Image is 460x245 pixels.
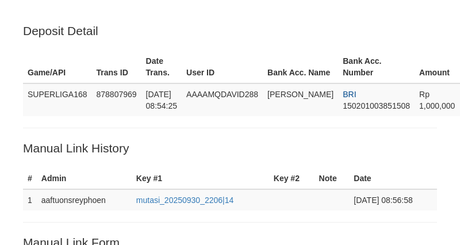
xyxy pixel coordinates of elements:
td: aaftuonsreyphoen [37,189,132,210]
th: Date Trans. [141,51,182,83]
th: Key #2 [269,168,315,189]
span: [DATE] 08:54:25 [146,90,178,110]
td: 1 [23,189,37,210]
th: Note [315,168,350,189]
th: User ID [182,51,263,83]
th: Trans ID [92,51,141,83]
span: Copy 150201003851508 to clipboard [343,101,410,110]
td: 878807969 [92,83,141,116]
th: Admin [37,168,132,189]
td: [DATE] 08:56:58 [349,189,437,210]
td: SUPERLIGA168 [23,83,92,116]
th: Bank Acc. Number [338,51,415,83]
th: Key #1 [132,168,269,189]
p: Manual Link History [23,140,437,156]
span: BRI [343,90,356,99]
span: AAAAMQDAVID288 [186,90,258,99]
th: Date [349,168,437,189]
th: Bank Acc. Name [263,51,338,83]
span: [PERSON_NAME] [267,90,333,99]
th: # [23,168,37,189]
th: Game/API [23,51,92,83]
p: Deposit Detail [23,22,437,39]
span: Rp 1,000,000 [419,90,455,110]
a: mutasi_20250930_2206|14 [136,196,233,205]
